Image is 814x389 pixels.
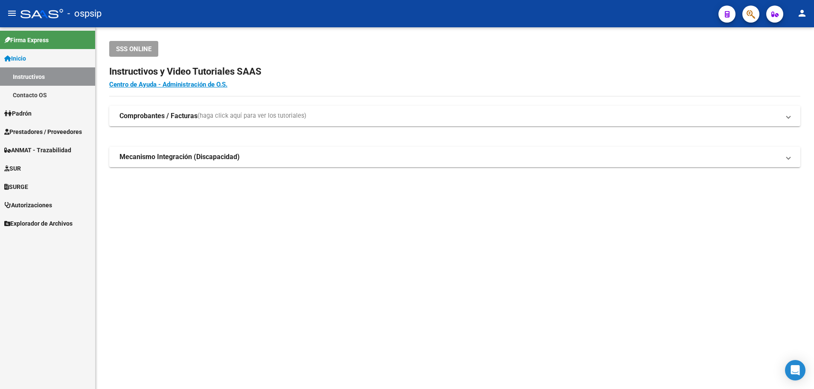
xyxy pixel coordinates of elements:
div: Open Intercom Messenger [785,360,805,380]
button: SSS ONLINE [109,41,158,57]
span: (haga click aquí para ver los tutoriales) [198,111,306,121]
mat-expansion-panel-header: Comprobantes / Facturas(haga click aquí para ver los tutoriales) [109,106,800,126]
span: SSS ONLINE [116,45,151,53]
span: Prestadores / Proveedores [4,127,82,136]
span: Padrón [4,109,32,118]
span: - ospsip [67,4,102,23]
strong: Comprobantes / Facturas [119,111,198,121]
span: Firma Express [4,35,49,45]
span: SURGE [4,182,28,192]
span: ANMAT - Trazabilidad [4,145,71,155]
a: Centro de Ayuda - Administración de O.S. [109,81,227,88]
span: SUR [4,164,21,173]
mat-icon: person [797,8,807,18]
span: Explorador de Archivos [4,219,73,228]
h2: Instructivos y Video Tutoriales SAAS [109,64,800,80]
span: Inicio [4,54,26,63]
span: Autorizaciones [4,200,52,210]
mat-expansion-panel-header: Mecanismo Integración (Discapacidad) [109,147,800,167]
strong: Mecanismo Integración (Discapacidad) [119,152,240,162]
mat-icon: menu [7,8,17,18]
